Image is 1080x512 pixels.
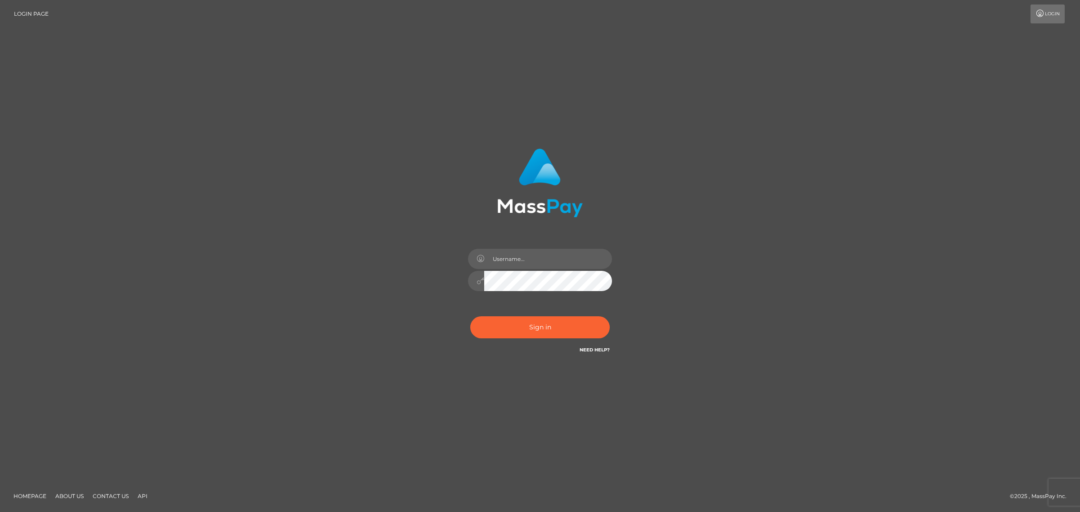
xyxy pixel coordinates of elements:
input: Username... [484,249,612,269]
a: Need Help? [580,347,610,353]
a: Contact Us [89,489,132,503]
button: Sign in [470,316,610,338]
div: © 2025 , MassPay Inc. [1010,491,1073,501]
a: API [134,489,151,503]
a: Login [1030,4,1065,23]
a: Login Page [14,4,49,23]
a: About Us [52,489,87,503]
a: Homepage [10,489,50,503]
img: MassPay Login [497,148,583,217]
